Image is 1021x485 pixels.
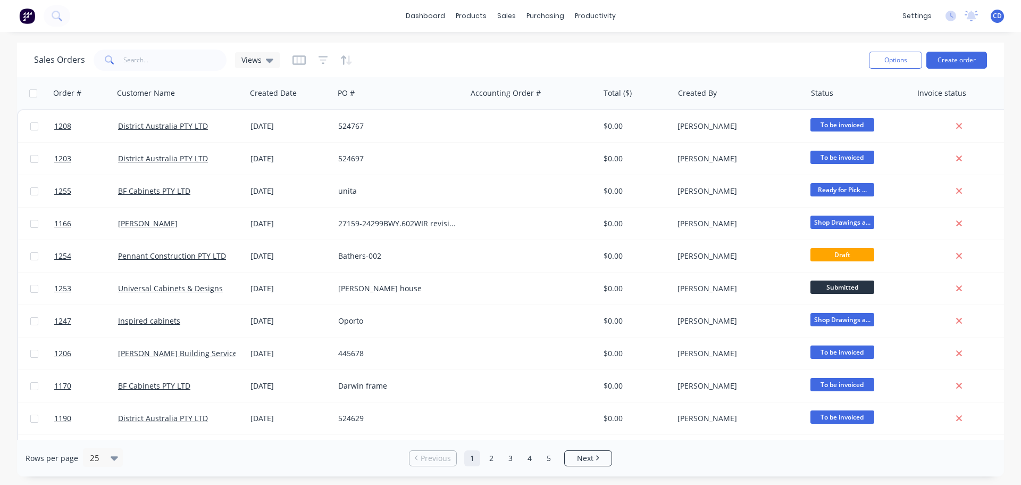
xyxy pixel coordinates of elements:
[604,153,666,164] div: $0.00
[810,216,874,229] span: Shop Drawings a...
[677,381,796,391] div: [PERSON_NAME]
[250,88,297,98] div: Created Date
[541,450,557,466] a: Page 5
[118,186,190,196] a: BF Cabinets PTY LTD
[54,370,118,402] a: 1170
[250,348,330,359] div: [DATE]
[118,283,223,293] a: Universal Cabinets & Designs
[338,153,456,164] div: 524697
[811,88,833,98] div: Status
[521,8,570,24] div: purchasing
[810,378,874,391] span: To be invoiced
[338,186,456,196] div: unita
[483,450,499,466] a: Page 2
[993,11,1002,21] span: CD
[54,153,71,164] span: 1203
[604,88,632,98] div: Total ($)
[117,88,175,98] div: Customer Name
[54,175,118,207] a: 1255
[604,121,666,131] div: $0.00
[604,316,666,326] div: $0.00
[409,453,456,464] a: Previous page
[492,8,521,24] div: sales
[677,413,796,424] div: [PERSON_NAME]
[338,88,355,98] div: PO #
[250,251,330,261] div: [DATE]
[604,348,666,359] div: $0.00
[565,453,612,464] a: Next page
[604,251,666,261] div: $0.00
[54,402,118,434] a: 1190
[338,218,456,229] div: 27159-24299BWY.602WIR revision
[338,251,456,261] div: Bathers-002
[450,8,492,24] div: products
[810,248,874,261] span: Draft
[54,273,118,305] a: 1253
[54,208,118,240] a: 1166
[118,316,180,326] a: Inspired cabinets
[677,251,796,261] div: [PERSON_NAME]
[926,52,987,69] button: Create order
[421,453,451,464] span: Previous
[810,281,874,294] span: Submitted
[250,316,330,326] div: [DATE]
[118,413,208,423] a: District Australia PTY LTD
[26,453,78,464] span: Rows per page
[810,183,874,196] span: Ready for Pick ...
[577,453,593,464] span: Next
[54,348,71,359] span: 1206
[250,283,330,294] div: [DATE]
[54,338,118,369] a: 1206
[869,52,922,69] button: Options
[54,143,118,175] a: 1203
[677,348,796,359] div: [PERSON_NAME]
[54,283,71,294] span: 1253
[338,283,456,294] div: [PERSON_NAME] house
[678,88,717,98] div: Created By
[604,218,666,229] div: $0.00
[604,186,666,196] div: $0.00
[677,218,796,229] div: [PERSON_NAME]
[471,88,541,98] div: Accounting Order #
[250,413,330,424] div: [DATE]
[604,381,666,391] div: $0.00
[54,413,71,424] span: 1190
[810,410,874,424] span: To be invoiced
[250,186,330,196] div: [DATE]
[54,186,71,196] span: 1255
[464,450,480,466] a: Page 1 is your current page
[338,413,456,424] div: 524629
[54,121,71,131] span: 1208
[123,50,227,71] input: Search...
[338,381,456,391] div: Darwin frame
[54,110,118,142] a: 1208
[677,316,796,326] div: [PERSON_NAME]
[810,346,874,359] span: To be invoiced
[677,283,796,294] div: [PERSON_NAME]
[54,251,71,261] span: 1254
[677,153,796,164] div: [PERSON_NAME]
[400,8,450,24] a: dashboard
[54,381,71,391] span: 1170
[54,240,118,272] a: 1254
[118,218,178,228] a: [PERSON_NAME]
[118,153,208,163] a: District Australia PTY LTD
[250,218,330,229] div: [DATE]
[810,313,874,326] span: Shop Drawings a...
[250,381,330,391] div: [DATE]
[604,413,666,424] div: $0.00
[19,8,35,24] img: Factory
[405,450,616,466] ul: Pagination
[250,153,330,164] div: [DATE]
[604,283,666,294] div: $0.00
[34,55,85,65] h1: Sales Orders
[118,348,241,358] a: [PERSON_NAME] Building Services
[250,121,330,131] div: [DATE]
[118,251,226,261] a: Pennant Construction PTY LTD
[810,118,874,131] span: To be invoiced
[503,450,518,466] a: Page 3
[677,121,796,131] div: [PERSON_NAME]
[54,305,118,337] a: 1247
[53,88,81,98] div: Order #
[810,151,874,164] span: To be invoiced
